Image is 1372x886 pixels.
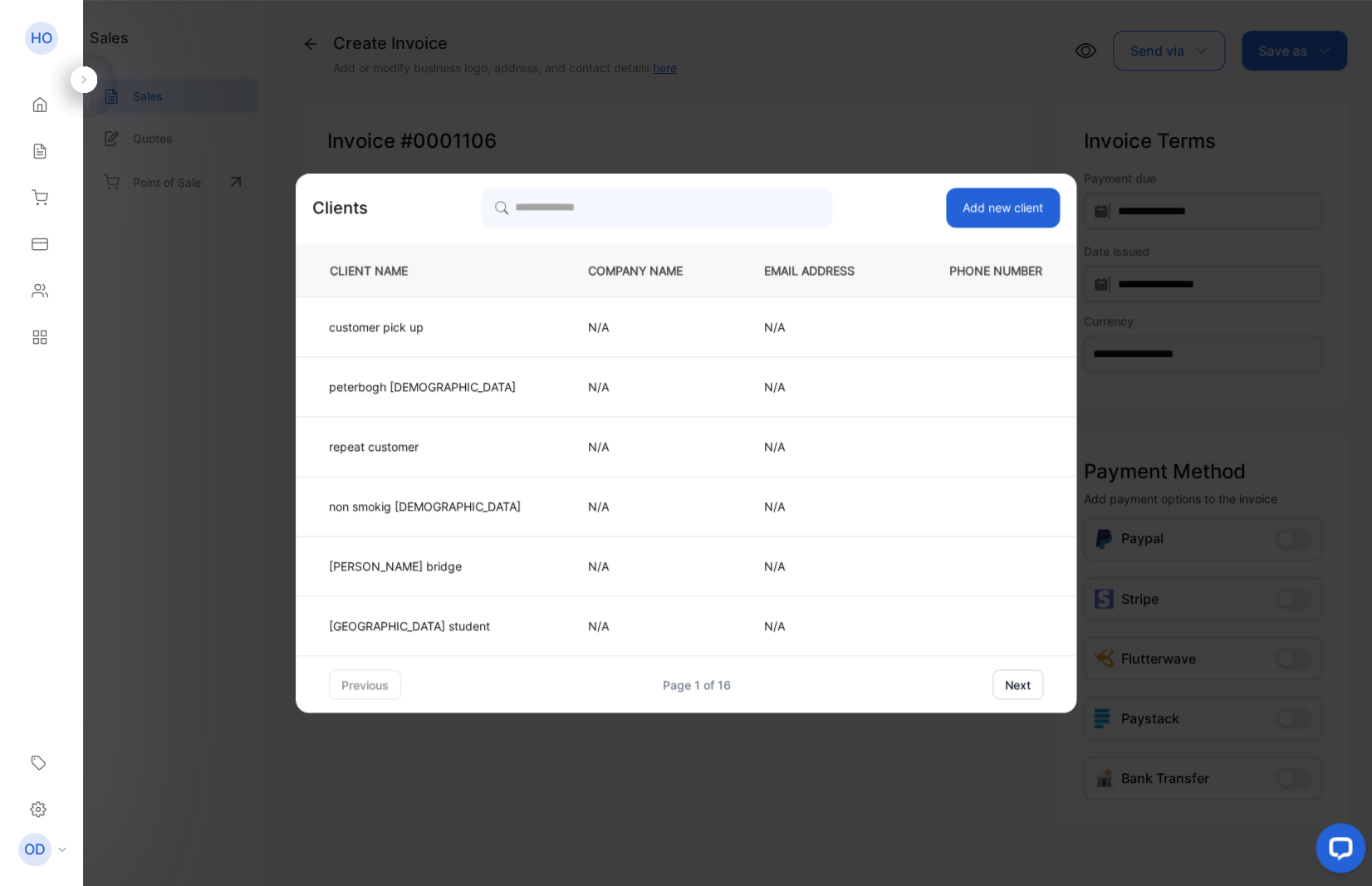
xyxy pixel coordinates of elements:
[24,839,46,860] p: OD
[764,438,881,455] p: N/A
[764,497,881,515] p: N/A
[764,557,881,575] p: N/A
[946,188,1060,228] button: Add new client
[588,557,709,575] p: N/A
[329,497,521,515] p: non smokig [DEMOGRAPHIC_DATA]
[764,378,881,395] p: N/A
[764,617,881,634] p: N/A
[329,557,521,575] p: [PERSON_NAME] bridge
[992,669,1043,699] button: next
[588,262,709,279] p: COMPANY NAME
[329,617,521,634] p: [GEOGRAPHIC_DATA] student
[329,378,521,395] p: peterbogh [DEMOGRAPHIC_DATA]
[1302,816,1372,886] iframe: LiveChat chat widget
[588,497,709,515] p: N/A
[936,262,1049,279] p: PHONE NUMBER
[31,27,52,49] p: HO
[329,318,521,335] p: customer pick up
[323,262,533,279] p: CLIENT NAME
[764,262,881,279] p: EMAIL ADDRESS
[588,438,709,455] p: N/A
[588,617,709,634] p: N/A
[764,318,881,335] p: N/A
[588,378,709,395] p: N/A
[663,676,731,693] div: Page 1 of 16
[329,669,401,699] button: previous
[329,438,521,455] p: repeat customer
[312,195,368,220] p: Clients
[588,318,709,335] p: N/A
